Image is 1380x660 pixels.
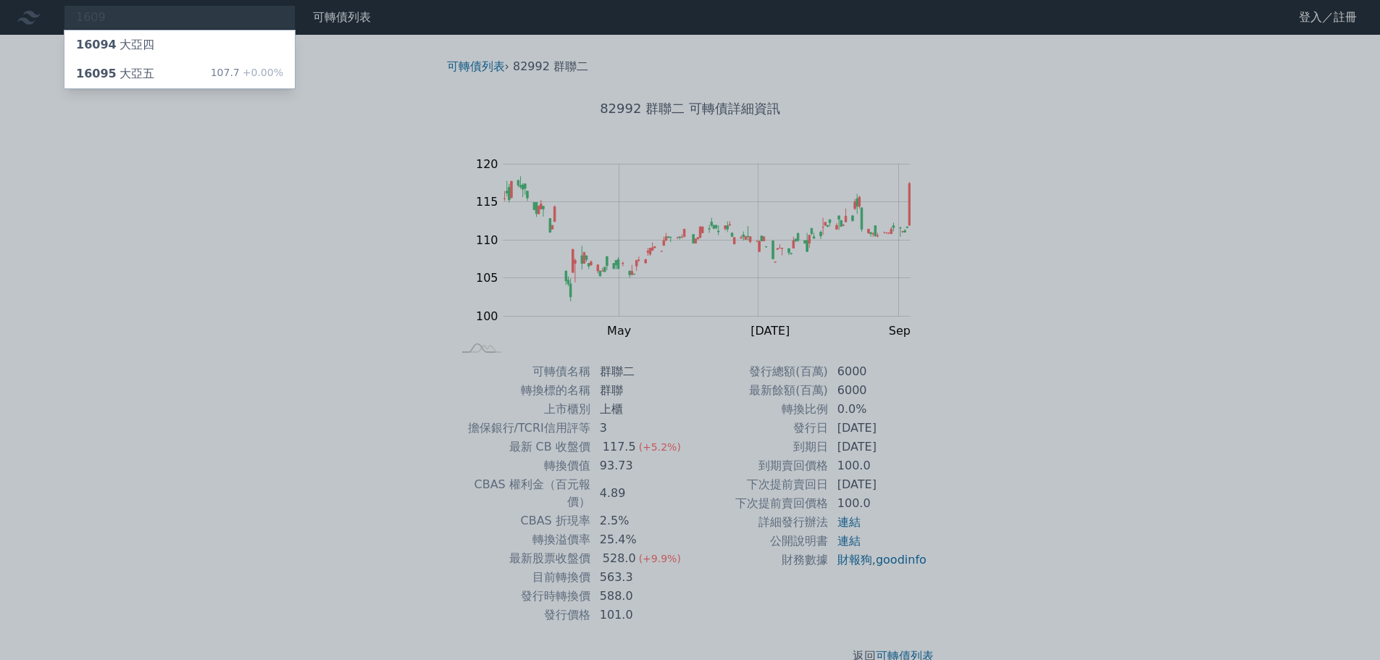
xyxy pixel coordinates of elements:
[76,38,117,51] span: 16094
[76,65,154,83] div: 大亞五
[76,67,117,80] span: 16095
[240,67,283,78] span: +0.00%
[64,30,295,59] a: 16094大亞四
[76,36,154,54] div: 大亞四
[64,59,295,88] a: 16095大亞五 107.7+0.00%
[211,65,283,83] div: 107.7
[1308,590,1380,660] iframe: Chat Widget
[1308,590,1380,660] div: 聊天小工具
